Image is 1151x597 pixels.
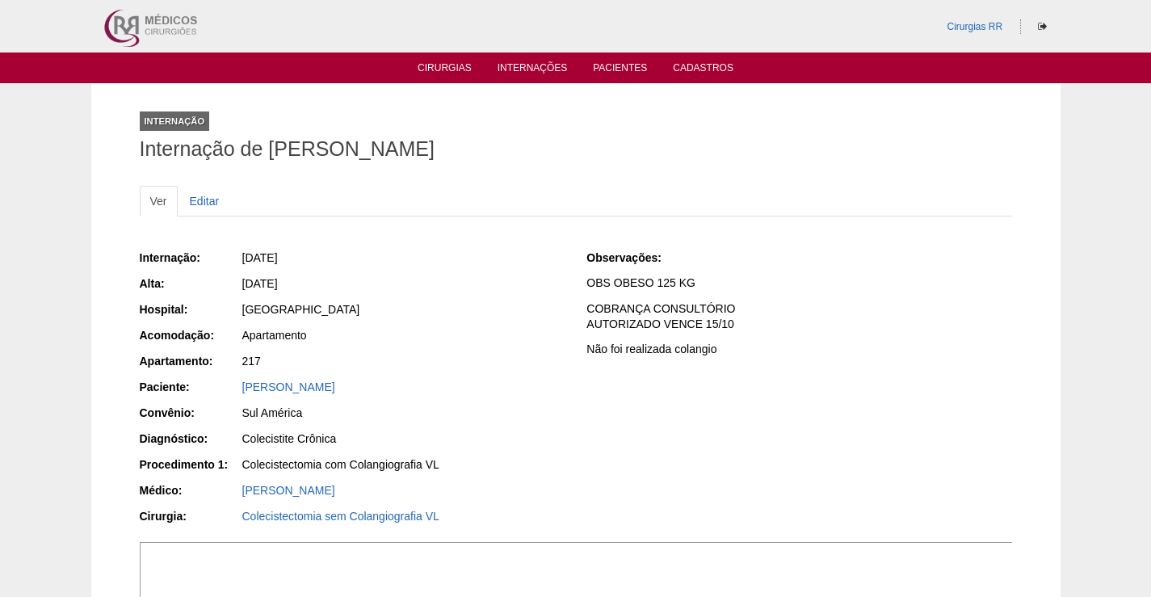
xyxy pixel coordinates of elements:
div: Internação [140,111,210,131]
a: Pacientes [593,62,647,78]
i: Sair [1038,22,1047,32]
a: Cadastros [673,62,733,78]
div: Paciente: [140,379,241,395]
div: Diagnóstico: [140,431,241,447]
a: Internações [498,62,568,78]
a: Editar [179,186,230,217]
div: Internação: [140,250,241,266]
div: Médico: [140,482,241,498]
div: [GEOGRAPHIC_DATA] [242,301,565,317]
div: Colecistectomia com Colangiografia VL [242,456,565,473]
h1: Internação de [PERSON_NAME] [140,139,1012,159]
a: [PERSON_NAME] [242,484,335,497]
span: [DATE] [242,277,278,290]
p: COBRANÇA CONSULTÓRIO AUTORIZADO VENCE 15/10 [586,301,1011,332]
div: Apartamento [242,327,565,343]
div: Colecistite Crônica [242,431,565,447]
div: Sul América [242,405,565,421]
div: 217 [242,353,565,369]
div: Acomodação: [140,327,241,343]
a: Cirurgias [418,62,472,78]
div: Observações: [586,250,687,266]
div: Apartamento: [140,353,241,369]
span: [DATE] [242,251,278,264]
p: OBS OBESO 125 KG [586,275,1011,291]
div: Procedimento 1: [140,456,241,473]
div: Cirurgia: [140,508,241,524]
a: Colecistectomia sem Colangiografia VL [242,510,439,523]
a: [PERSON_NAME] [242,380,335,393]
div: Convênio: [140,405,241,421]
div: Hospital: [140,301,241,317]
a: Ver [140,186,178,217]
div: Alta: [140,275,241,292]
p: Não foi realizada colangio [586,342,1011,357]
a: Cirurgias RR [947,21,1002,32]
